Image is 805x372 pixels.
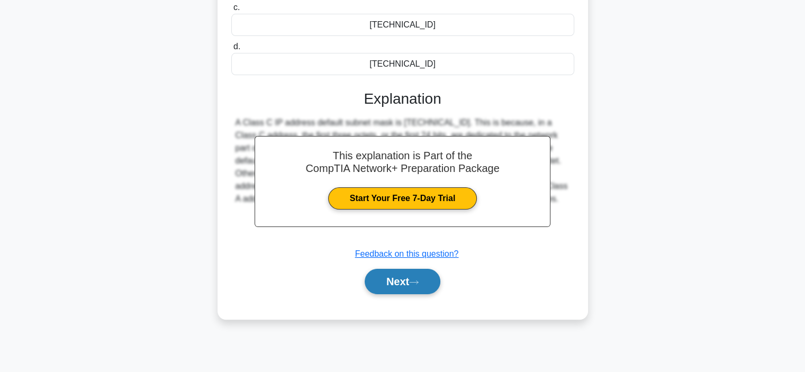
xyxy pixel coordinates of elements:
span: c. [233,3,240,12]
a: Feedback on this question? [355,249,459,258]
button: Next [365,269,440,294]
a: Start Your Free 7-Day Trial [328,187,477,210]
div: A Class C IP address default subnet mask is [TECHNICAL_ID]. This is because, in a Class C address... [236,116,570,205]
div: [TECHNICAL_ID] [231,53,574,75]
div: [TECHNICAL_ID] [231,14,574,36]
span: d. [233,42,240,51]
h3: Explanation [238,90,568,108]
